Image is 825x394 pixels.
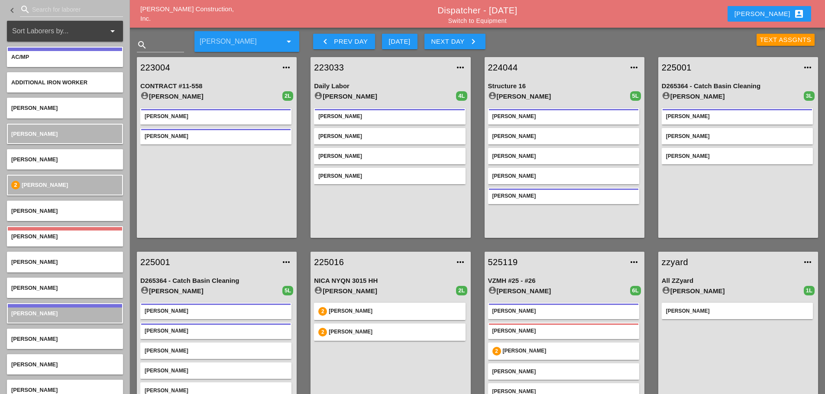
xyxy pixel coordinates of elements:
[11,54,29,60] span: AC/MP
[318,307,327,316] div: 2
[728,6,811,22] button: [PERSON_NAME]
[492,192,635,200] div: [PERSON_NAME]
[11,336,58,342] span: [PERSON_NAME]
[314,61,450,74] a: 223033
[140,5,234,22] a: [PERSON_NAME] Construction, Inc.
[22,182,68,188] span: [PERSON_NAME]
[492,132,635,140] div: [PERSON_NAME]
[760,35,812,45] div: Text Assgnts
[314,81,467,91] div: Daily Labor
[630,286,641,295] div: 6L
[313,34,375,49] button: Prev Day
[389,37,411,47] div: [DATE]
[282,91,293,101] div: 2L
[662,276,815,286] div: All ZZyard
[488,91,630,102] div: [PERSON_NAME]
[630,91,641,101] div: 5L
[314,286,456,296] div: [PERSON_NAME]
[662,61,797,74] a: 225001
[314,91,456,102] div: [PERSON_NAME]
[145,307,287,315] div: [PERSON_NAME]
[629,62,639,73] i: more_horiz
[140,286,149,295] i: account_circle
[455,62,466,73] i: more_horiz
[11,79,87,86] span: Additional Iron Worker
[314,276,467,286] div: NICA NYQN 3015 HH
[318,112,461,120] div: [PERSON_NAME]
[140,81,293,91] div: CONTRACT #11-558
[794,9,804,19] i: account_box
[140,91,282,102] div: [PERSON_NAME]
[456,286,467,295] div: 2L
[145,347,287,355] div: [PERSON_NAME]
[488,276,641,286] div: VZMH #25 - #26
[629,257,639,267] i: more_horiz
[314,91,323,100] i: account_circle
[662,81,815,91] div: D265364 - Catch Basin Cleaning
[11,310,58,317] span: [PERSON_NAME]
[488,91,497,100] i: account_circle
[281,62,291,73] i: more_horiz
[282,286,293,295] div: 5L
[20,4,30,15] i: search
[145,367,287,375] div: [PERSON_NAME]
[314,256,450,269] a: 225016
[488,256,624,269] a: 525119
[11,259,58,265] span: [PERSON_NAME]
[804,286,815,295] div: 1L
[140,61,276,74] a: 223004
[448,17,507,24] a: Switch to Equipment
[11,181,20,189] div: 2
[802,257,813,267] i: more_horiz
[662,286,670,295] i: account_circle
[318,152,461,160] div: [PERSON_NAME]
[468,36,479,47] i: keyboard_arrow_right
[11,387,58,393] span: [PERSON_NAME]
[503,347,635,356] div: [PERSON_NAME]
[734,9,804,19] div: [PERSON_NAME]
[666,307,809,315] div: [PERSON_NAME]
[488,286,497,295] i: account_circle
[7,5,17,16] i: keyboard_arrow_left
[492,368,635,375] div: [PERSON_NAME]
[11,233,58,240] span: [PERSON_NAME]
[320,36,368,47] div: Prev Day
[140,91,149,100] i: account_circle
[318,132,461,140] div: [PERSON_NAME]
[488,286,630,296] div: [PERSON_NAME]
[492,172,635,180] div: [PERSON_NAME]
[329,307,461,316] div: [PERSON_NAME]
[329,328,461,336] div: [PERSON_NAME]
[145,132,287,140] div: [PERSON_NAME]
[284,36,294,47] i: arrow_drop_down
[492,152,635,160] div: [PERSON_NAME]
[804,91,815,101] div: 3L
[492,347,501,356] div: 2
[145,327,287,335] div: [PERSON_NAME]
[757,34,815,46] button: Text Assgnts
[662,286,804,296] div: [PERSON_NAME]
[488,81,641,91] div: Structure 16
[320,36,330,47] i: keyboard_arrow_left
[11,131,58,137] span: [PERSON_NAME]
[11,361,58,368] span: [PERSON_NAME]
[140,256,276,269] a: 225001
[662,91,670,100] i: account_circle
[456,91,467,101] div: 4L
[281,257,291,267] i: more_horiz
[145,112,287,120] div: [PERSON_NAME]
[318,328,327,336] div: 2
[666,152,809,160] div: [PERSON_NAME]
[424,34,485,49] button: Next Day
[438,6,518,15] a: Dispatcher - [DATE]
[11,285,58,291] span: [PERSON_NAME]
[140,286,282,296] div: [PERSON_NAME]
[32,3,111,16] input: Search for laborer
[802,62,813,73] i: more_horiz
[492,307,635,315] div: [PERSON_NAME]
[140,276,293,286] div: D265364 - Catch Basin Cleaning
[492,112,635,120] div: [PERSON_NAME]
[455,257,466,267] i: more_horiz
[666,112,809,120] div: [PERSON_NAME]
